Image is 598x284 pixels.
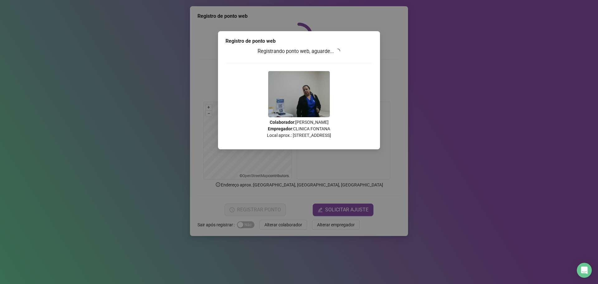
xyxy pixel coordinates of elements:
p: : [PERSON_NAME] : CLINICA FONTANA Local aprox.: [STREET_ADDRESS] [225,119,373,139]
div: Open Intercom Messenger [577,263,592,278]
strong: Empregador [268,126,292,131]
h3: Registrando ponto web, aguarde... [225,47,373,55]
img: 9k= [268,71,330,117]
strong: Colaborador [270,120,294,125]
div: Registro de ponto web [225,37,373,45]
span: loading [335,48,341,54]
